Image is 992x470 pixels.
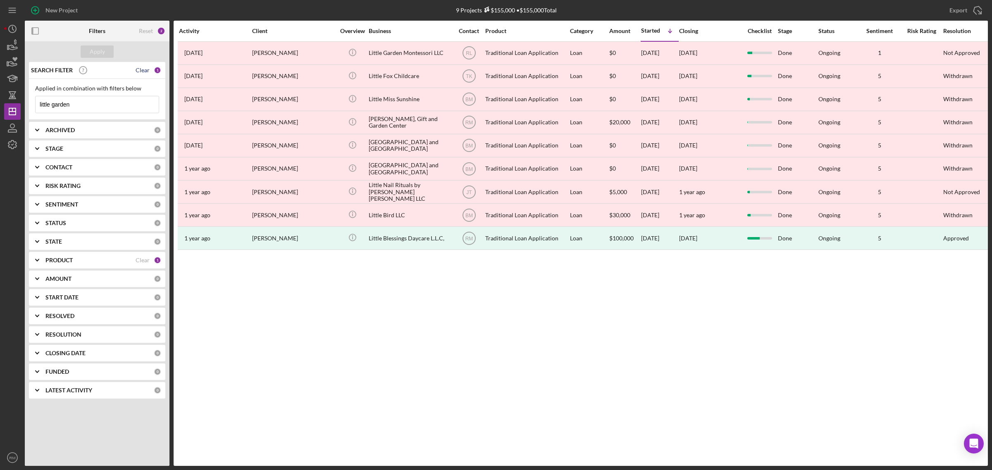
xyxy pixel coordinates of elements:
[859,119,900,126] div: 5
[570,65,608,87] div: Loan
[679,188,705,195] time: 1 year ago
[609,65,640,87] div: $0
[45,201,78,208] b: SENTIMENT
[45,331,81,338] b: RESOLUTION
[609,181,640,203] div: $5,000
[901,28,942,34] div: Risk Rating
[778,135,818,157] div: Done
[818,28,858,34] div: Status
[570,227,608,249] div: Loan
[641,227,678,249] div: [DATE]
[778,204,818,226] div: Done
[570,204,608,226] div: Loan
[485,135,568,157] div: Traditional Loan Application
[943,142,973,149] div: Withdrawn
[949,2,967,19] div: Export
[25,2,86,19] button: New Project
[485,204,568,226] div: Traditional Loan Application
[964,434,984,453] div: Open Intercom Messenger
[10,456,16,460] text: RM
[252,158,335,180] div: [PERSON_NAME]
[943,28,983,34] div: Resolution
[943,165,973,172] div: Withdrawn
[154,182,161,190] div: 0
[465,143,473,149] text: BM
[456,7,557,14] div: 9 Projects • $155,000 Total
[485,65,568,87] div: Traditional Loan Application
[45,257,73,263] b: PRODUCT
[369,227,451,249] div: Little Blessings Daycare L.L.C,
[943,96,973,102] div: Withdrawn
[154,66,161,74] div: 1
[609,28,640,34] div: Amount
[818,50,840,56] div: Ongoing
[45,238,62,245] b: STATE
[90,45,105,58] div: Apply
[157,27,165,35] div: 2
[818,212,840,218] div: Ongoing
[778,28,818,34] div: Stage
[369,204,451,226] div: Little Bird LLC
[369,158,451,180] div: [GEOGRAPHIC_DATA] and [GEOGRAPHIC_DATA]
[943,235,969,242] div: Approved
[466,189,472,195] text: JT
[154,238,161,245] div: 0
[466,50,472,56] text: RL
[679,72,697,79] time: [DATE]
[818,235,840,242] div: Ongoing
[252,135,335,157] div: [PERSON_NAME]
[252,112,335,133] div: [PERSON_NAME]
[139,28,153,34] div: Reset
[818,96,840,102] div: Ongoing
[943,73,973,79] div: Withdrawn
[570,42,608,64] div: Loan
[609,42,640,64] div: $0
[45,127,75,133] b: ARCHIVED
[778,112,818,133] div: Done
[943,212,973,218] div: Withdrawn
[485,88,568,110] div: Traditional Loan Application
[179,28,251,34] div: Activity
[641,27,660,34] div: Started
[136,257,150,263] div: Clear
[45,275,72,282] b: AMOUNT
[337,28,368,34] div: Overview
[859,165,900,172] div: 5
[184,96,203,102] time: 2024-12-16 02:59
[570,135,608,157] div: Loan
[369,181,451,203] div: Little Nail Rituals by [PERSON_NAME] [PERSON_NAME] LLC
[641,135,678,157] div: [DATE]
[679,211,705,218] time: 1 year ago
[570,112,608,133] div: Loan
[252,227,335,249] div: [PERSON_NAME]
[35,85,159,92] div: Applied in combination with filters below
[859,212,900,218] div: 5
[641,88,678,110] div: [DATE]
[154,349,161,357] div: 0
[252,42,335,64] div: [PERSON_NAME]
[778,158,818,180] div: Done
[778,227,818,249] div: Done
[184,50,203,56] time: 2025-09-04 20:14
[641,65,678,87] div: [DATE]
[45,368,69,375] b: FUNDED
[45,313,74,319] b: RESOLVED
[818,142,840,149] div: Ongoing
[154,256,161,264] div: 1
[609,158,640,180] div: $0
[136,67,150,74] div: Clear
[641,181,678,203] div: [DATE]
[859,189,900,195] div: 5
[609,112,640,133] div: $20,000
[252,181,335,203] div: [PERSON_NAME]
[45,294,79,301] b: START DATE
[45,387,92,394] b: LATEST ACTIVITY
[154,145,161,152] div: 0
[45,220,66,226] b: STATUS
[570,181,608,203] div: Loan
[154,331,161,338] div: 0
[570,28,608,34] div: Category
[609,135,640,157] div: $0
[45,350,86,356] b: CLOSING DATE
[184,142,203,149] time: 2024-09-16 13:58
